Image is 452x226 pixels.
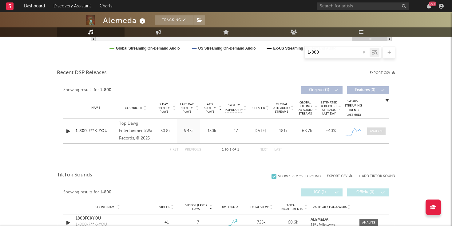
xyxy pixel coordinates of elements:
button: 99+ [427,4,431,9]
span: Last Day Spotify Plays [179,103,195,114]
div: Top Dawg Entertainment/Warner Records, © 2025 Top Dawg Entertainment, under exclusive license to ... [119,120,153,142]
button: UGC(1) [301,188,343,196]
input: Search by song name or URL [305,50,370,55]
span: Released [251,106,265,110]
button: Export CSV [327,174,352,178]
span: Official ( 0 ) [351,191,379,194]
div: 41 [152,220,181,226]
span: Videos [159,205,170,209]
div: 60.6k [279,220,307,226]
div: ~ 40 % [320,128,341,134]
div: 130k [202,128,222,134]
div: 1-800 [100,87,111,94]
button: Features(0) [347,86,389,94]
span: Author / Followers [313,205,347,209]
span: UGC ( 1 ) [305,191,333,194]
div: Showing results for [63,188,226,196]
div: 47 [225,128,246,134]
div: 725k [247,220,276,226]
div: Alemeda [103,15,147,26]
button: Next [260,148,268,151]
span: Sound Name [96,205,116,209]
button: Originals(1) [301,86,343,94]
button: + Add TikTok Sound [352,175,395,178]
span: Spotify Popularity [225,103,243,112]
div: 50.8k [156,128,176,134]
span: TikTok Sounds [57,172,92,179]
strong: ALEMEDA [311,218,328,222]
div: Name [76,106,116,110]
span: Originals ( 1 ) [305,88,333,92]
span: Features ( 0 ) [351,88,379,92]
div: 99 + [429,2,436,6]
div: Show 1 Removed Sound [278,175,321,179]
input: Search for artists [317,2,409,10]
span: Estimated % Playlist Streams Last Day [320,101,337,115]
div: 181k [273,128,294,134]
span: of [232,148,236,151]
a: 1-800-F**K-YOU [76,128,116,134]
button: Official(0) [347,188,389,196]
span: ATD Spotify Plays [202,103,218,114]
button: Previous [185,148,201,151]
a: ALEMEDA [311,218,353,222]
span: Videos (last 7 days) [184,204,209,211]
div: 68.7k [297,128,317,134]
div: Global Streaming Trend (Last 60D) [344,99,363,117]
div: 1-800 [100,189,111,196]
div: [DATE] [249,128,270,134]
button: Tracking [155,15,193,25]
span: Total Engagements [279,204,304,211]
button: Export CSV [370,71,395,75]
button: First [170,148,179,151]
span: Global Rolling 7D Audio Streams [297,101,314,115]
div: 1 1 1 [213,146,247,154]
button: + Add TikTok Sound [359,175,395,178]
span: Copyright [125,106,143,110]
span: to [225,148,228,151]
a: 1800FCKYOU [76,216,140,222]
div: 7 [197,220,199,226]
div: Showing results for [63,86,226,94]
div: 6.45k [179,128,199,134]
button: Last [274,148,282,151]
span: Global ATD Audio Streams [273,103,290,114]
div: 6M Trend [216,205,244,209]
span: Total Views [250,205,269,209]
span: 7 Day Spotify Plays [156,103,172,114]
span: Recent DSP Releases [57,69,107,77]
